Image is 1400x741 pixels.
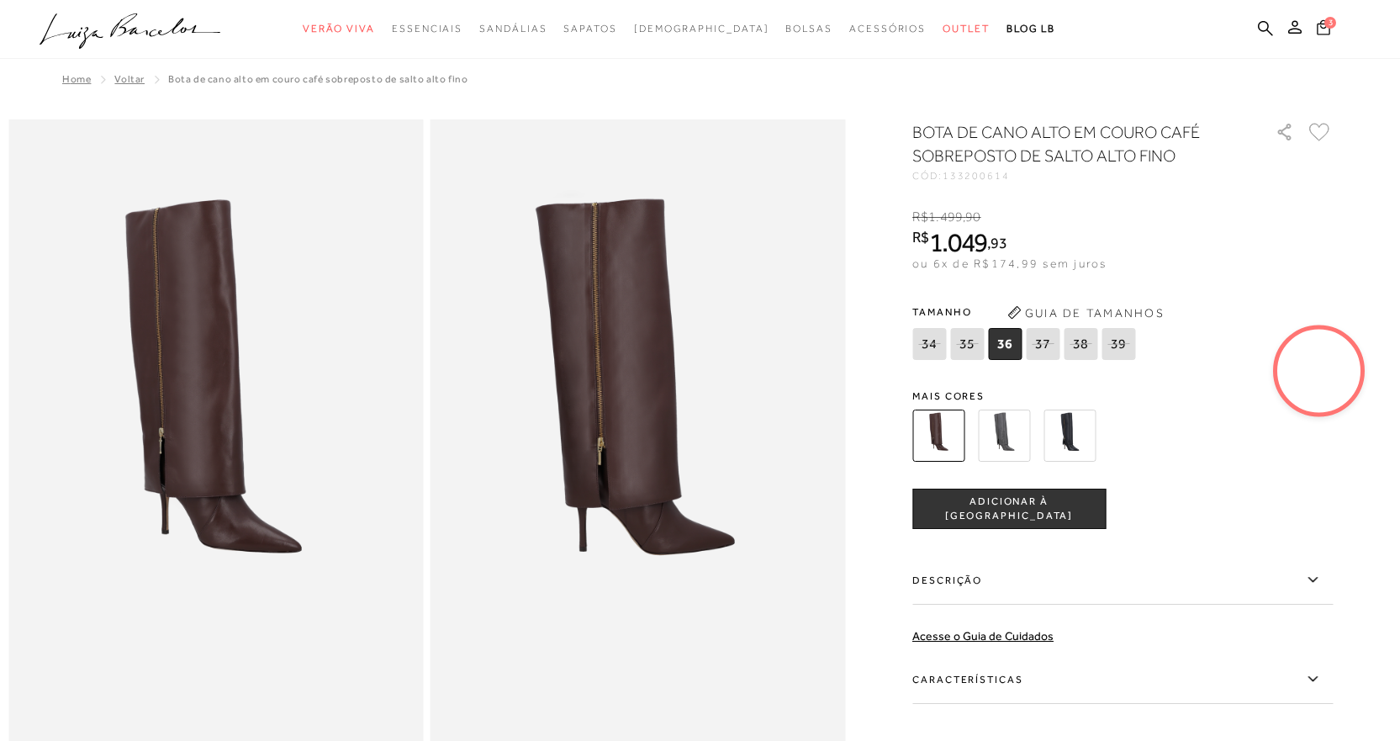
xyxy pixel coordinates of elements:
[168,73,468,85] span: BOTA DE CANO ALTO EM COURO CAFÉ SOBREPOSTO DE SALTO ALTO FINO
[1006,23,1055,34] span: BLOG LB
[912,209,928,225] i: R$
[943,23,990,34] span: Outlet
[987,236,1006,251] i: ,
[928,209,963,225] span: 1.499
[912,257,1107,270] span: ou 6x de R$174,99 sem juros
[912,655,1333,704] label: Características
[849,23,926,34] span: Acessórios
[978,410,1030,462] img: BOTA DE CANO ALTO EM COURO CINZA SOBREPOSTO DE SALTO ALTO FINO
[634,23,769,34] span: [DEMOGRAPHIC_DATA]
[785,23,832,34] span: Bolsas
[563,23,616,34] span: Sapatos
[634,13,769,45] a: noSubCategoriesText
[912,391,1333,401] span: Mais cores
[991,234,1006,251] span: 93
[929,227,988,257] span: 1.049
[943,13,990,45] a: categoryNavScreenReaderText
[303,23,375,34] span: Verão Viva
[1324,17,1336,29] span: 3
[950,328,984,360] span: 35
[1001,299,1170,326] button: Guia de Tamanhos
[912,328,946,360] span: 34
[62,73,91,85] a: Home
[1006,13,1055,45] a: BLOG LB
[943,170,1010,182] span: 133200614
[912,489,1106,529] button: ADICIONAR À [GEOGRAPHIC_DATA]
[912,556,1333,605] label: Descrição
[988,328,1022,360] span: 36
[479,13,547,45] a: categoryNavScreenReaderText
[912,120,1228,167] h1: BOTA DE CANO ALTO EM COURO CAFÉ SOBREPOSTO DE SALTO ALTO FINO
[785,13,832,45] a: categoryNavScreenReaderText
[114,73,145,85] a: Voltar
[849,13,926,45] a: categoryNavScreenReaderText
[1043,410,1096,462] img: BOTA DE CANO ALTO EM COURO PRETO SOBREPOSTO DE SALTO ALTO FINO
[912,230,929,245] i: R$
[1026,328,1059,360] span: 37
[1312,19,1335,41] button: 3
[912,410,964,462] img: BOTA DE CANO ALTO EM COURO CAFÉ SOBREPOSTO DE SALTO ALTO FINO
[963,209,981,225] i: ,
[479,23,547,34] span: Sandálias
[392,13,462,45] a: categoryNavScreenReaderText
[913,495,1105,524] span: ADICIONAR À [GEOGRAPHIC_DATA]
[912,299,1139,325] span: Tamanho
[1102,328,1135,360] span: 39
[965,209,980,225] span: 90
[392,23,462,34] span: Essenciais
[1064,328,1097,360] span: 38
[912,171,1249,181] div: CÓD:
[563,13,616,45] a: categoryNavScreenReaderText
[303,13,375,45] a: categoryNavScreenReaderText
[912,629,1054,643] a: Acesse o Guia de Cuidados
